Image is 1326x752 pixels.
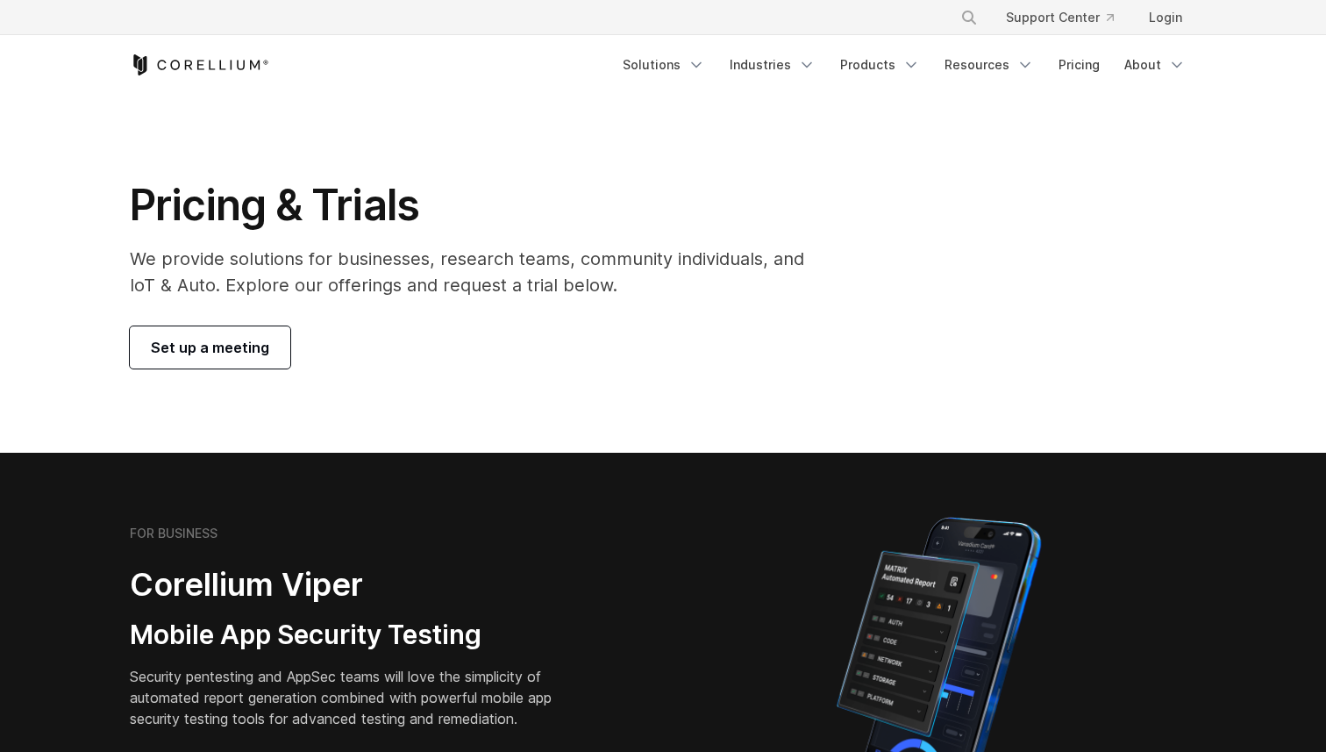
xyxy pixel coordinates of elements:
a: Industries [719,49,826,81]
a: Login [1135,2,1196,33]
p: We provide solutions for businesses, research teams, community individuals, and IoT & Auto. Explo... [130,246,829,298]
a: Pricing [1048,49,1110,81]
button: Search [953,2,985,33]
a: Set up a meeting [130,326,290,369]
div: Navigation Menu [612,49,1196,81]
h1: Pricing & Trials [130,179,829,232]
a: Solutions [612,49,716,81]
h2: Corellium Viper [130,565,579,605]
a: Products [830,49,930,81]
a: Corellium Home [130,54,269,75]
h6: FOR BUSINESS [130,526,217,541]
a: Resources [934,49,1044,81]
h3: Mobile App Security Testing [130,619,579,652]
a: Support Center [992,2,1128,33]
div: Navigation Menu [939,2,1196,33]
a: About [1114,49,1196,81]
span: Set up a meeting [151,337,269,358]
p: Security pentesting and AppSec teams will love the simplicity of automated report generation comb... [130,666,579,729]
